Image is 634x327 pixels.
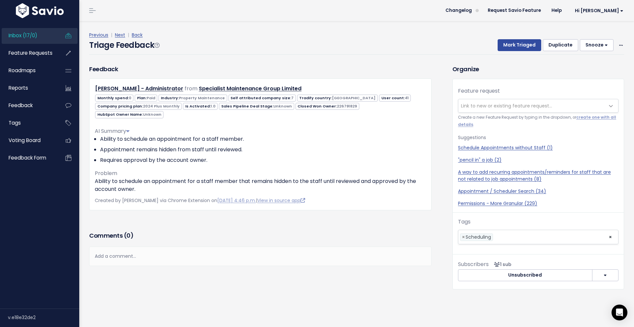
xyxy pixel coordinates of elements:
h3: Feedback [89,65,118,74]
img: logo-white.9d6f32f41409.svg [14,3,65,18]
span: 0 [126,231,130,240]
span: Property Maintenance [179,95,225,101]
a: Specialist Maintenance Group Limited [199,85,301,92]
span: AI Summary [95,127,129,135]
span: Scheduling [466,234,491,240]
li: Scheduling [460,233,493,241]
span: × [462,234,465,241]
a: Request Savio Feature [482,6,546,15]
span: 2024 Plus Monthly [143,104,180,109]
a: Inbox (17/0) [2,28,55,43]
a: Schedule Appointments without Staff (1) [458,144,618,151]
a: Appointment / Scheduler Search (34) [458,188,618,195]
a: Hi [PERSON_NAME] [567,6,629,16]
small: Create a new Feature Request by typing in the dropdown, or . [458,114,618,128]
a: Feedback [2,98,55,113]
span: [GEOGRAPHIC_DATA] [332,95,375,101]
span: × [609,230,612,244]
h3: Organize [452,65,624,74]
span: Paid [147,95,155,101]
h3: Comments ( ) [89,231,432,240]
span: Unknown [143,112,161,117]
span: 226791829 [337,104,357,109]
span: Subscribers [458,260,489,268]
a: Next [115,32,125,38]
span: Hi [PERSON_NAME] [575,8,623,13]
span: Inbox (17/0) [9,32,37,39]
span: Closed Won Owner: [296,103,359,110]
a: Roadmaps [2,63,55,78]
a: [DATE] 4:46 p.m. [217,197,256,204]
li: Ability to schedule an appointment for a staff member. [100,135,426,143]
span: Voting Board [9,137,41,144]
a: Feature Requests [2,45,55,61]
span: Is Activated: [183,103,218,110]
span: <p><strong>Subscribers</strong><br><br> - Carolina Salcedo Claramunt<br> </p> [491,261,511,268]
span: 7 [291,95,294,101]
a: create one with all details [458,115,616,127]
a: Previous [89,32,108,38]
h4: Triage Feedback [89,39,159,51]
a: A way to add recurring appointments/reminders for staff that are not related to job appointments (8) [458,169,618,183]
span: Changelog [445,8,472,13]
li: Appointment remains hidden from staff until reviewed. [100,146,426,154]
a: [PERSON_NAME] - Administrator [95,85,183,92]
a: Voting Board [2,133,55,148]
label: Feature request [458,87,500,95]
span: Tradify country: [297,95,378,102]
div: Add a comment... [89,247,432,266]
a: View in source app [257,197,305,204]
button: Mark Triaged [498,39,541,51]
span: | [126,32,130,38]
span: 1.0 [211,104,216,109]
span: Company pricing plan: [95,103,182,110]
span: Self attributed company size: [229,95,296,102]
p: Suggestions [458,134,618,142]
a: Feedback form [2,150,55,165]
span: Feature Requests [9,49,53,56]
a: "pencil in" a job (2) [458,157,618,163]
span: | [110,32,114,38]
span: Link to new or existing feature request... [461,103,552,109]
span: User count: [379,95,411,102]
span: 0 [129,95,131,101]
button: Duplicate [543,39,578,51]
li: Requires approval by the account owner. [100,156,426,164]
p: Ability to schedule an appointment for a staff member that remains hidden to the staff until revi... [95,177,426,193]
span: Feedback form [9,154,46,161]
a: Permissions - More Granular (229) [458,200,618,207]
span: Plan: [135,95,157,102]
a: Reports [2,80,55,96]
span: Created by [PERSON_NAME] via Chrome Extension on | [95,197,305,204]
span: Tags [9,119,21,126]
a: Back [132,32,143,38]
a: Help [546,6,567,15]
div: v.e18e32de2 [8,309,79,326]
span: Sales Pipeline Deal Stage: [219,103,294,110]
span: from [185,85,197,92]
span: Problem [95,169,117,177]
span: Reports [9,84,28,91]
span: Unknown [273,104,292,109]
button: Unsubscribed [458,269,592,281]
button: Snooze [580,39,614,51]
label: Tags [458,218,471,226]
span: 41 [405,95,409,101]
div: Open Intercom Messenger [612,305,627,320]
a: Tags [2,115,55,131]
span: Industry: [158,95,227,102]
span: Feedback [9,102,33,109]
span: HubSpot Owner Name: [95,111,163,118]
span: Roadmaps [9,67,36,74]
span: Monthly spend: [95,95,133,102]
